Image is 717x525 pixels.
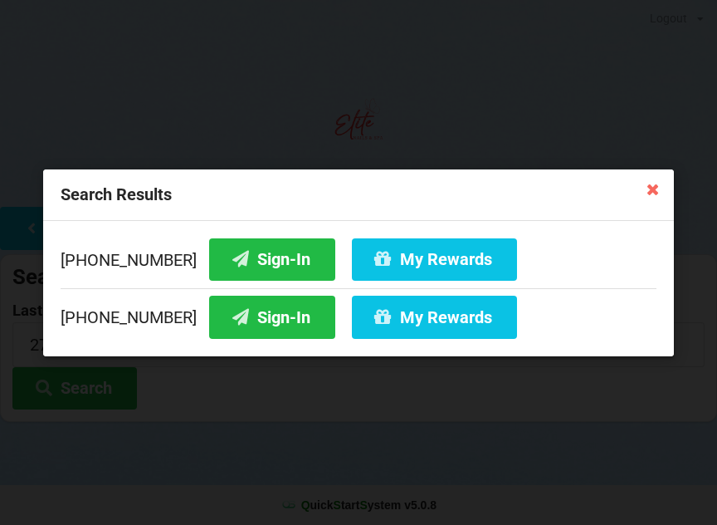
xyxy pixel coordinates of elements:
button: Sign-In [209,296,335,338]
div: Search Results [43,169,674,221]
button: My Rewards [352,238,517,280]
button: My Rewards [352,296,517,338]
button: Sign-In [209,238,335,280]
div: [PHONE_NUMBER] [61,238,656,287]
div: [PHONE_NUMBER] [61,287,656,338]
